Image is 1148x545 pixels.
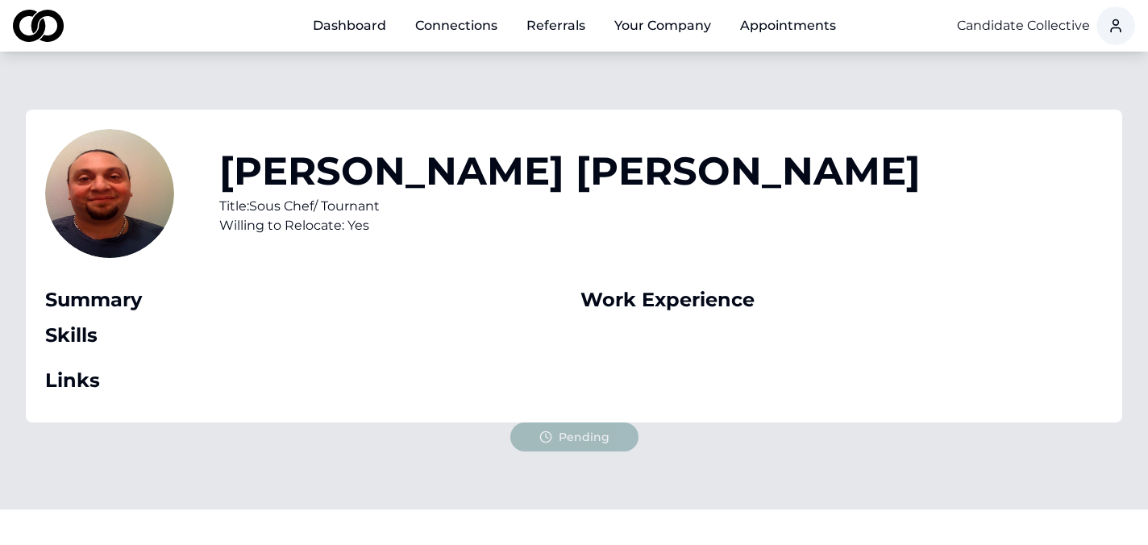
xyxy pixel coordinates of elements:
h1: [PERSON_NAME] [PERSON_NAME] [219,152,921,190]
img: d30d7b65-d0db-4be0-85de-b2fc2f4b05d3-1000008856-profile_picture.jpg [45,129,174,258]
a: Appointments [727,10,849,42]
button: Your Company [601,10,724,42]
img: logo [13,10,64,42]
div: Willing to Relocate: Yes [219,216,921,235]
div: Summary [45,287,568,313]
a: Referrals [514,10,598,42]
nav: Main [300,10,849,42]
div: Links [45,368,568,393]
a: Dashboard [300,10,399,42]
div: Title: Sous Chef/ Tournant [219,197,921,216]
a: Connections [402,10,510,42]
div: Work Experience [580,287,1103,313]
div: Skills [45,322,568,348]
button: Candidate Collective [957,16,1090,35]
